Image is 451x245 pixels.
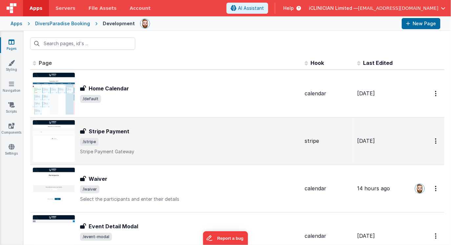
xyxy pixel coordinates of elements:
[431,182,442,195] button: Options
[80,148,299,155] p: Stripe Payment Gateway
[357,233,375,239] span: [DATE]
[305,137,352,145] div: stripe
[358,5,439,11] span: [EMAIL_ADDRESS][DOMAIN_NAME]
[305,232,352,240] div: calendar
[89,127,129,135] h3: Stripe Payment
[309,5,446,11] button: iCLINICIAN Limited — [EMAIL_ADDRESS][DOMAIN_NAME]
[80,138,98,146] span: /stripe
[357,138,375,144] span: [DATE]
[89,85,129,92] h3: Home Calendar
[35,20,90,27] div: DiversParadise Booking
[311,60,324,66] span: Hook
[203,231,248,245] iframe: Marker.io feedback button
[39,60,52,66] span: Page
[402,18,440,29] button: New Page
[363,60,393,66] span: Last Edited
[431,87,442,100] button: Options
[80,185,99,193] span: /waiver
[80,95,101,103] span: /default
[431,229,442,243] button: Options
[140,19,150,28] img: 338b8ff906eeea576da06f2fc7315c1b
[309,5,358,11] span: iCLINICIAN Limited —
[55,5,75,11] span: Servers
[103,20,135,27] div: Development
[80,196,299,202] p: Select the participants and enter their details
[357,90,375,97] span: [DATE]
[305,185,352,192] div: calendar
[357,185,390,192] span: 14 hours ago
[415,184,424,193] img: 338b8ff906eeea576da06f2fc7315c1b
[89,175,107,183] h3: Waiver
[89,222,138,230] h3: Event Detail Modal
[305,90,352,97] div: calendar
[89,5,117,11] span: File Assets
[30,37,135,50] input: Search pages, id's ...
[80,233,112,241] span: /event-modal
[226,3,268,14] button: AI Assistant
[431,134,442,148] button: Options
[238,5,264,11] span: AI Assistant
[30,5,42,11] span: Apps
[11,20,22,27] div: Apps
[283,5,294,11] span: Help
